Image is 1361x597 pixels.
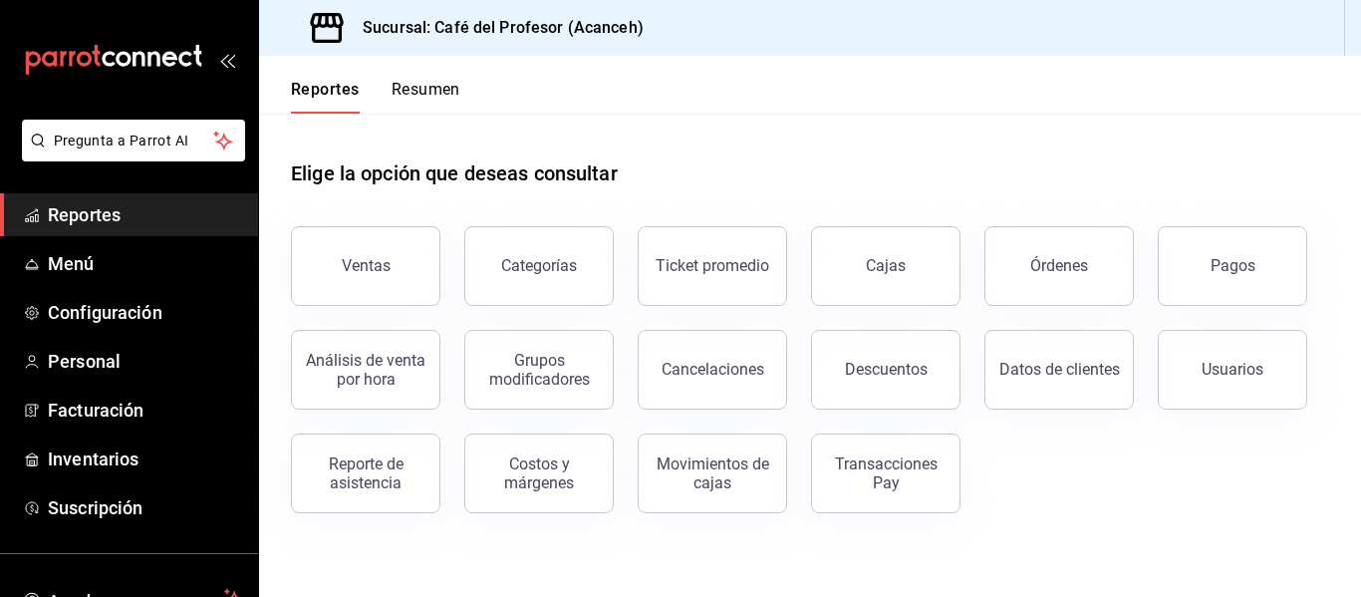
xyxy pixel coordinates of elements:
button: Categorías [464,226,614,306]
button: Transacciones Pay [811,434,960,513]
div: Reporte de asistencia [304,454,427,492]
span: Facturación [48,397,242,424]
div: Transacciones Pay [824,454,948,492]
button: Cajas [811,226,960,306]
div: Descuentos [845,360,928,379]
span: Suscripción [48,494,242,521]
span: Pregunta a Parrot AI [54,131,214,151]
button: Reportes [291,80,360,114]
button: Órdenes [984,226,1134,306]
button: Resumen [392,80,460,114]
span: Menú [48,250,242,277]
div: Cancelaciones [662,360,764,379]
div: Usuarios [1202,360,1263,379]
button: Cancelaciones [638,330,787,410]
button: Usuarios [1158,330,1307,410]
button: Grupos modificadores [464,330,614,410]
button: open_drawer_menu [219,52,235,68]
div: Pagos [1211,256,1255,275]
span: Configuración [48,299,242,326]
div: Costos y márgenes [477,454,601,492]
button: Pregunta a Parrot AI [22,120,245,161]
button: Datos de clientes [984,330,1134,410]
button: Ticket promedio [638,226,787,306]
div: Datos de clientes [999,360,1120,379]
button: Reporte de asistencia [291,434,440,513]
div: Grupos modificadores [477,351,601,389]
h3: Sucursal: Café del Profesor (Acanceh) [347,16,644,40]
button: Costos y márgenes [464,434,614,513]
button: Movimientos de cajas [638,434,787,513]
div: Ventas [342,256,391,275]
button: Descuentos [811,330,960,410]
div: Análisis de venta por hora [304,351,427,389]
span: Reportes [48,201,242,228]
div: navigation tabs [291,80,460,114]
button: Pagos [1158,226,1307,306]
button: Ventas [291,226,440,306]
span: Personal [48,348,242,375]
button: Análisis de venta por hora [291,330,440,410]
div: Ticket promedio [656,256,769,275]
h1: Elige la opción que deseas consultar [291,158,618,188]
span: Inventarios [48,446,242,472]
div: Cajas [866,256,906,275]
a: Pregunta a Parrot AI [14,145,245,165]
div: Categorías [501,256,577,275]
div: Órdenes [1030,256,1088,275]
div: Movimientos de cajas [651,454,774,492]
